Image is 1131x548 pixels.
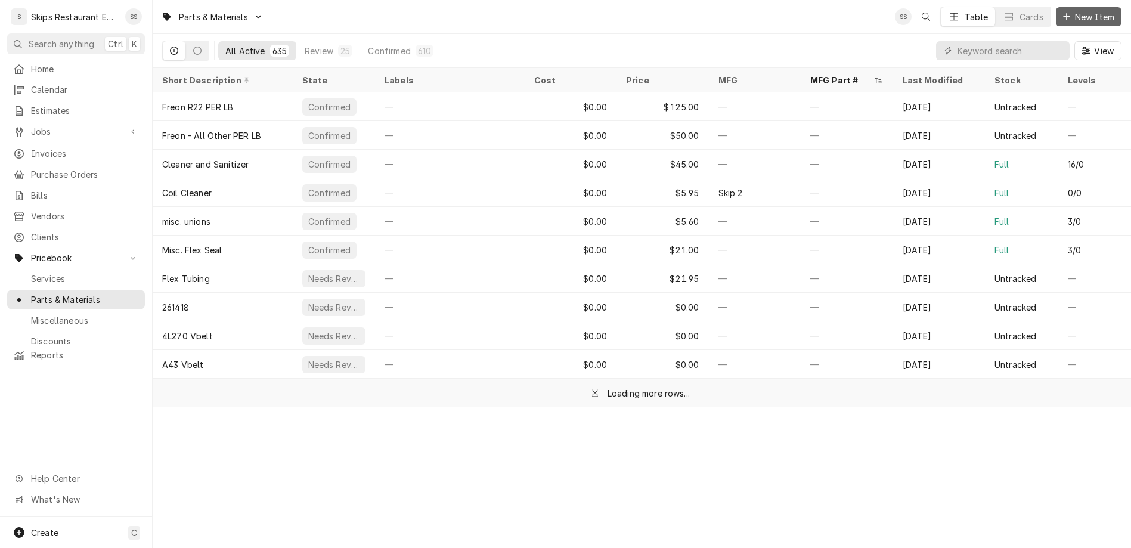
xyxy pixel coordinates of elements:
[895,8,912,25] div: Shan Skipper's Avatar
[1068,244,1081,256] div: 3/0
[616,92,709,121] div: $125.00
[7,185,145,205] a: Bills
[616,150,709,178] div: $45.00
[801,178,893,207] div: —
[994,187,1009,199] div: Full
[893,293,986,321] div: [DATE]
[1073,11,1117,23] span: New Item
[31,493,138,506] span: What's New
[525,293,617,321] div: $0.00
[994,101,1036,113] div: Untracked
[7,144,145,163] a: Invoices
[616,121,709,150] div: $50.00
[801,150,893,178] div: —
[7,248,145,268] a: Go to Pricebook
[7,311,145,330] a: Miscellaneous
[375,150,525,178] div: —
[801,321,893,350] div: —
[375,293,525,321] div: —
[1068,215,1081,228] div: 3/0
[31,11,119,23] div: Skips Restaurant Equipment
[525,350,617,379] div: $0.00
[7,206,145,226] a: Vendors
[1092,45,1116,57] span: View
[994,158,1009,171] div: Full
[31,168,139,181] span: Purchase Orders
[7,332,145,351] a: Discounts
[340,45,350,57] div: 25
[108,38,123,50] span: Ctrl
[156,7,268,27] a: Go to Parts & Materials
[616,236,709,264] div: $21.00
[1068,158,1084,171] div: 16/0
[994,273,1036,285] div: Untracked
[525,92,617,121] div: $0.00
[307,244,352,256] div: Confirmed
[801,92,893,121] div: —
[307,330,361,342] div: Needs Review
[225,45,265,57] div: All Active
[709,293,801,321] div: —
[958,41,1064,60] input: Keyword search
[893,92,986,121] div: [DATE]
[31,63,139,75] span: Home
[1056,7,1121,26] button: New Item
[125,8,142,25] div: Shan Skipper's Avatar
[801,236,893,264] div: —
[162,158,249,171] div: Cleaner and Sanitizer
[1068,74,1120,86] div: Levels
[616,350,709,379] div: $0.00
[994,244,1009,256] div: Full
[307,158,352,171] div: Confirmed
[525,121,617,150] div: $0.00
[11,8,27,25] div: S
[893,121,986,150] div: [DATE]
[810,74,872,86] div: MFG Part #
[375,350,525,379] div: —
[616,207,709,236] div: $5.60
[162,358,203,371] div: A43 Vbelt
[994,301,1036,314] div: Untracked
[801,207,893,236] div: —
[709,236,801,264] div: —
[375,236,525,264] div: —
[916,7,935,26] button: Open search
[31,147,139,160] span: Invoices
[7,490,145,509] a: Go to What's New
[7,80,145,100] a: Calendar
[709,150,801,178] div: —
[893,350,986,379] div: [DATE]
[418,45,431,57] div: 610
[994,129,1036,142] div: Untracked
[31,83,139,96] span: Calendar
[994,74,1046,86] div: Stock
[7,469,145,488] a: Go to Help Center
[801,350,893,379] div: —
[893,178,986,207] div: [DATE]
[616,178,709,207] div: $5.95
[31,104,139,117] span: Estimates
[893,207,986,236] div: [DATE]
[626,74,697,86] div: Price
[162,129,261,142] div: Freon - All Other PER LB
[709,264,801,293] div: —
[616,264,709,293] div: $21.95
[31,252,121,264] span: Pricebook
[709,92,801,121] div: —
[7,227,145,247] a: Clients
[1068,187,1082,199] div: 0/0
[7,33,145,54] button: Search anythingCtrlK
[31,528,58,538] span: Create
[162,74,281,86] div: Short Description
[525,178,617,207] div: $0.00
[307,129,352,142] div: Confirmed
[7,122,145,141] a: Go to Jobs
[994,215,1009,228] div: Full
[31,335,139,348] span: Discounts
[7,165,145,184] a: Purchase Orders
[31,472,138,485] span: Help Center
[616,293,709,321] div: $0.00
[307,358,361,371] div: Needs Review
[525,207,617,236] div: $0.00
[307,273,361,285] div: Needs Review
